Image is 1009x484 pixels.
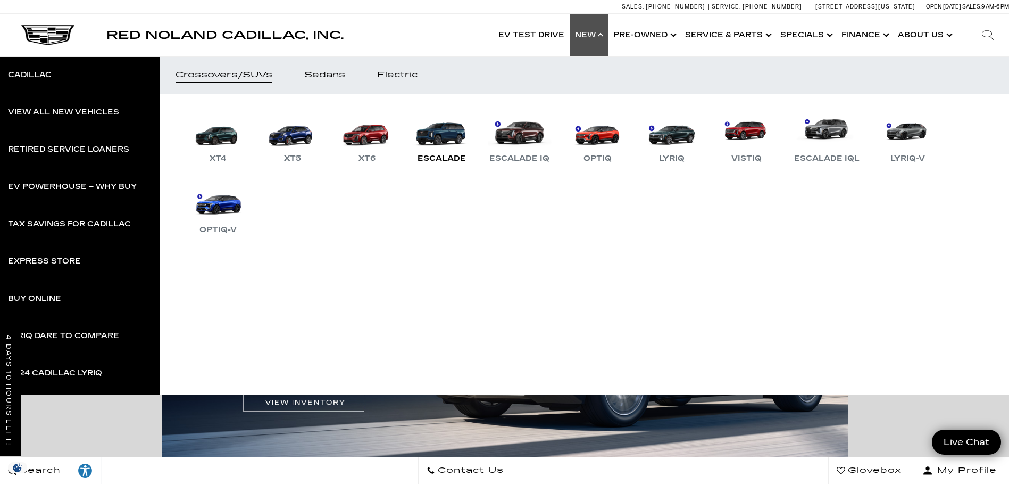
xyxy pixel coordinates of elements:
div: VISTIQ [726,152,767,165]
div: XT6 [353,152,381,165]
button: Open user profile menu [910,457,1009,484]
a: Escalade IQL [789,110,865,165]
a: OPTIQ-V [186,181,250,236]
a: Contact Us [418,457,512,484]
a: Crossovers/SUVs [160,56,288,94]
a: Live Chat [932,430,1001,455]
div: Escalade IQL [789,152,865,165]
img: Cadillac Dark Logo with Cadillac White Text [21,25,74,45]
a: Sales: [PHONE_NUMBER] [622,4,708,10]
img: Opt-Out Icon [5,462,30,473]
a: Pre-Owned [608,14,680,56]
div: View All New Vehicles [8,109,119,116]
div: Cadillac [8,71,52,79]
div: Tax Savings for Cadillac [8,220,131,228]
a: OPTIQ [565,110,629,165]
span: Red Noland Cadillac, Inc. [106,29,344,42]
a: XT6 [335,110,399,165]
span: Service: [712,3,741,10]
div: Escalade IQ [484,152,555,165]
a: EV Test Drive [493,14,570,56]
div: XT4 [204,152,232,165]
span: Search [16,463,61,478]
span: [PHONE_NUMBER] [646,3,705,10]
a: About Us [893,14,956,56]
span: [PHONE_NUMBER] [743,3,802,10]
span: Live Chat [938,436,995,448]
a: Sedans [288,56,361,94]
a: New [570,14,608,56]
a: Service & Parts [680,14,775,56]
a: Specials [775,14,836,56]
span: Glovebox [845,463,902,478]
a: Glovebox [828,457,910,484]
div: Search [966,14,1009,56]
span: Contact Us [435,463,504,478]
div: Buy Online [8,295,61,302]
section: Click to Open Cookie Consent Modal [5,462,30,473]
a: XT5 [261,110,324,165]
div: Express Store [8,258,81,265]
div: OPTIQ-V [194,224,242,236]
a: Escalade IQ [484,110,555,165]
div: LYRIQ-V [885,152,930,165]
div: Crossovers/SUVs [176,71,272,79]
a: Electric [361,56,433,94]
div: Escalade [412,152,471,165]
span: Sales: [962,3,981,10]
div: LYRIQ [654,152,690,165]
a: Finance [836,14,893,56]
div: LYRIQ Dare to Compare [8,332,119,340]
div: Sedans [304,71,345,79]
div: Electric [377,71,418,79]
a: Red Noland Cadillac, Inc. [106,30,344,40]
div: EV Powerhouse – Why Buy [8,183,137,191]
a: LYRIQ [640,110,704,165]
a: [STREET_ADDRESS][US_STATE] [815,3,915,10]
a: Service: [PHONE_NUMBER] [708,4,805,10]
a: Escalade [410,110,473,165]
span: 9 AM-6 PM [981,3,1009,10]
span: Open [DATE] [926,3,961,10]
a: XT4 [186,110,250,165]
span: Sales: [622,3,644,10]
a: LYRIQ-V [875,110,939,165]
div: Retired Service Loaners [8,146,129,153]
div: 2024 Cadillac LYRIQ [8,370,102,377]
span: My Profile [933,463,997,478]
div: OPTIQ [578,152,617,165]
div: XT5 [279,152,306,165]
div: Explore your accessibility options [69,463,101,479]
a: Explore your accessibility options [69,457,102,484]
a: VISTIQ [714,110,778,165]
